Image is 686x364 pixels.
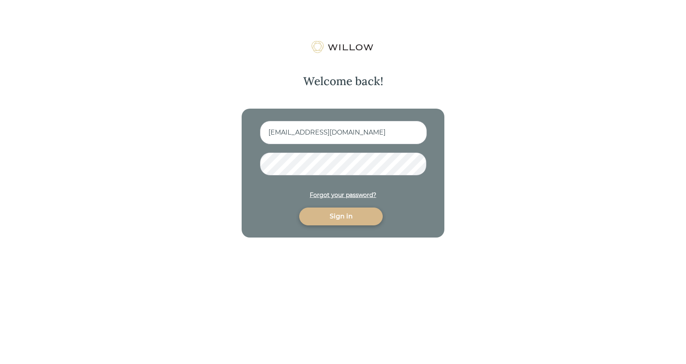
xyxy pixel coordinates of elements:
[260,121,427,144] input: Email address
[299,208,383,225] button: Sign in
[303,74,383,88] div: Welcome back!
[309,212,373,221] div: Sign in
[409,159,418,169] keeper-lock: Open Keeper Popup
[310,191,376,199] div: Forgot your password?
